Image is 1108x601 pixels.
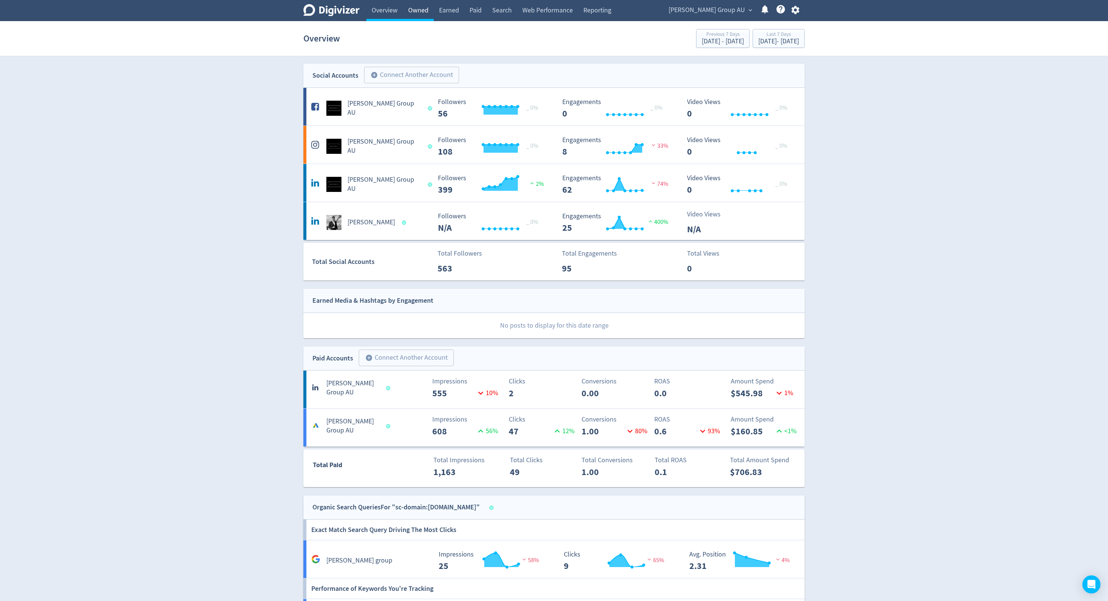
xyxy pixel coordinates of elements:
span: _ 0% [650,104,663,112]
span: _ 0% [526,218,538,226]
p: Conversions [582,414,650,425]
span: _ 0% [775,142,787,150]
p: 0.00 [582,386,625,400]
p: ROAS [654,414,722,425]
img: negative-performance.svg [774,557,782,562]
svg: Followers 56 [434,98,547,118]
a: [PERSON_NAME] group Impressions 25 Impressions 25 58% Clicks 9 Clicks 9 65% Avg. Position 2.31 Av... [303,540,805,578]
span: add_circle [370,71,378,79]
p: 47 [509,425,552,438]
h6: Exact Match Search Query Driving The Most Clicks [311,520,456,540]
div: Earned Media & Hashtags by Engagement [312,295,433,306]
img: Baker Group AU undefined [326,177,341,192]
p: Total Amount Spend [730,455,798,465]
img: positive-performance.svg [647,218,654,224]
svg: Clicks 9 [560,551,673,571]
span: [PERSON_NAME] Group AU [669,4,745,16]
p: Conversions [582,376,650,386]
span: 4% [774,557,790,564]
p: 0.0 [654,386,698,400]
button: Connect Another Account [359,350,454,366]
h5: [PERSON_NAME] Group AU [326,379,379,397]
span: 33% [650,142,668,150]
p: 0.1 [655,465,698,479]
a: [PERSON_NAME] Group AUImpressions55510%Clicks2Conversions0.00ROAS0.0Amount Spend$545.981% [303,371,805,408]
span: Data last synced: 13 Aug 2025, 7:02am (AEST) [428,182,434,187]
span: _ 0% [526,104,538,112]
span: Data last synced: 13 Aug 2025, 4:01am (AEST) [386,424,393,428]
a: [PERSON_NAME] Group AUImpressions60856%Clicks4712%Conversions1.0080%ROAS0.693%Amount Spend$160.85<1% [303,409,805,446]
p: $160.85 [731,425,774,438]
p: 1.00 [582,465,625,479]
h5: [PERSON_NAME] Group AU [347,175,421,193]
h5: [PERSON_NAME] group [326,556,392,565]
div: Total Social Accounts [312,256,432,267]
p: Total Conversions [582,455,650,465]
p: 1,163 [433,465,477,479]
svg: linkedin [311,382,320,391]
div: Open Intercom Messenger [1082,575,1100,593]
p: 95 [562,262,605,275]
p: Total Engagements [562,248,617,259]
p: 12 % [552,426,575,436]
svg: Followers 108 [434,136,547,156]
p: Impressions [432,414,500,425]
svg: Video Views 0 [683,98,796,118]
span: _ 0% [526,142,538,150]
a: Baker Group AU undefined[PERSON_NAME] Group AU Followers 108 Followers 108 _ 0% Engagements 8 Eng... [303,126,805,164]
span: Data last synced: 13 Aug 2025, 4:01am (AEST) [386,386,393,390]
p: Impressions [432,376,500,386]
img: negative-performance.svg [650,180,657,186]
span: Data last synced: 13 Aug 2025, 7:02am (AEST) [402,221,409,225]
p: Clicks [509,376,577,386]
h5: [PERSON_NAME] [347,218,395,227]
span: 65% [646,557,664,564]
svg: Followers N/A [434,213,547,233]
p: ROAS [654,376,722,386]
p: 80 % [625,426,647,436]
p: 555 [432,386,476,400]
img: negative-performance.svg [646,557,653,562]
span: Data last synced: 12 Aug 2025, 11:02pm (AEST) [490,506,496,510]
span: 74% [650,180,668,188]
a: Connect Another Account [353,351,454,366]
svg: Engagements 8 [559,136,672,156]
span: expand_more [747,7,754,14]
svg: Impressions 25 [435,551,548,571]
div: Organic Search Queries For "sc-domain:[DOMAIN_NAME]" [312,502,480,513]
button: Connect Another Account [364,67,459,83]
span: _ 0% [775,104,787,112]
svg: Followers 399 [434,175,547,195]
img: Scott Baker undefined [326,215,341,230]
img: positive-performance.svg [528,180,536,186]
button: [PERSON_NAME] Group AU [666,4,754,16]
h5: [PERSON_NAME] Group AU [347,99,421,117]
span: Data last synced: 13 Aug 2025, 2:02pm (AEST) [428,144,434,149]
p: <1% [774,426,797,436]
div: Social Accounts [312,70,358,81]
p: Total Views [687,248,730,259]
button: Last 7 Days[DATE]- [DATE] [753,29,805,48]
svg: Engagements 62 [559,175,672,195]
p: 49 [510,465,553,479]
div: Paid Accounts [312,353,353,364]
svg: Engagements 25 [559,213,672,233]
h5: [PERSON_NAME] Group AU [326,417,379,435]
div: [DATE] - [DATE] [702,38,744,45]
svg: Avg. Position 2.31 [686,551,799,571]
p: Amount Spend [731,414,799,425]
span: _ 0% [775,180,787,188]
p: Total ROAS [655,455,723,465]
p: Total Followers [438,248,482,259]
a: Baker Group AU undefined[PERSON_NAME] Group AU Followers 56 Followers 56 _ 0% Engagements 0 Engag... [303,88,805,126]
p: N/A [687,222,730,236]
p: 0.6 [654,425,698,438]
span: 2% [528,180,544,188]
span: Data last synced: 13 Aug 2025, 9:02am (AEST) [428,106,434,110]
span: add_circle [365,354,373,362]
svg: Engagements 0 [559,98,672,118]
button: Previous 7 Days[DATE] - [DATE] [696,29,750,48]
p: Video Views [687,209,730,219]
a: Baker Group AU undefined[PERSON_NAME] Group AU Followers 399 Followers 399 2% Engagements 62 Enga... [303,164,805,202]
div: Previous 7 Days [702,32,744,38]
